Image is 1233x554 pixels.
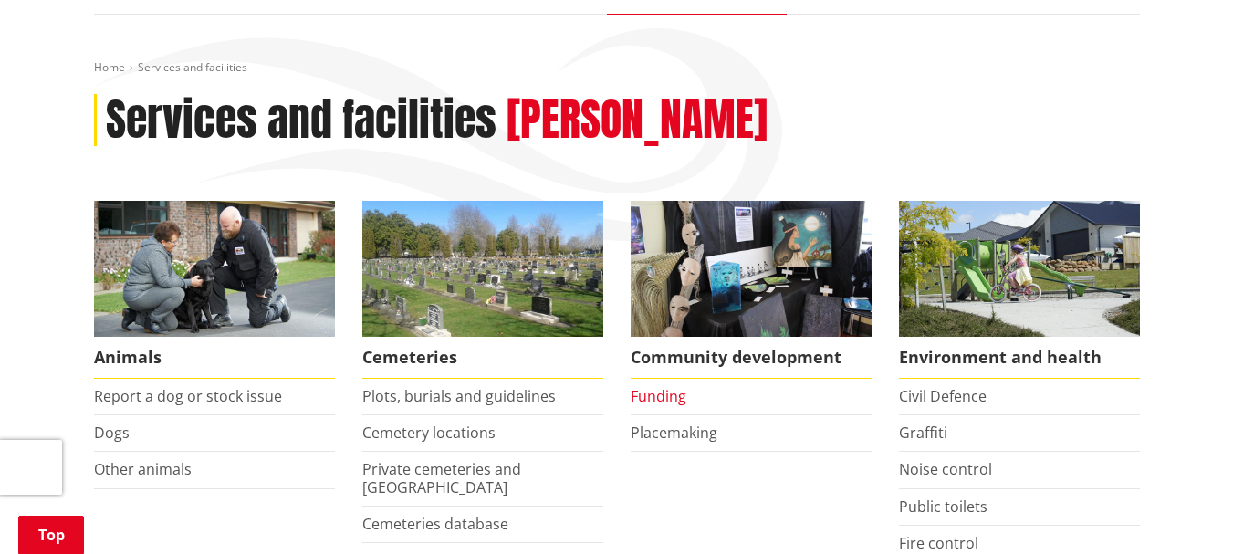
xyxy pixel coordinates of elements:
img: Matariki Travelling Suitcase Art Exhibition [631,201,872,337]
a: Noise control [899,459,992,479]
a: Dogs [94,423,130,443]
a: Public toilets [899,497,987,517]
nav: breadcrumb [94,60,1140,76]
span: Services and facilities [138,59,247,75]
a: Top [18,516,84,554]
a: Home [94,59,125,75]
a: Plots, burials and guidelines [362,386,556,406]
a: Cemetery locations [362,423,496,443]
img: Huntly Cemetery [362,201,603,337]
a: Waikato District Council Animal Control team Animals [94,201,335,379]
img: Animal Control [94,201,335,337]
a: Report a dog or stock issue [94,386,282,406]
img: New housing in Pokeno [899,201,1140,337]
span: Community development [631,337,872,379]
span: Environment and health [899,337,1140,379]
a: Huntly Cemetery Cemeteries [362,201,603,379]
a: Private cemeteries and [GEOGRAPHIC_DATA] [362,459,521,497]
span: Cemeteries [362,337,603,379]
a: Funding [631,386,686,406]
a: Cemeteries database [362,514,508,534]
span: Animals [94,337,335,379]
h1: Services and facilities [106,94,496,147]
a: Graffiti [899,423,947,443]
a: Civil Defence [899,386,987,406]
a: Matariki Travelling Suitcase Art Exhibition Community development [631,201,872,379]
iframe: Messenger Launcher [1149,477,1215,543]
a: Other animals [94,459,192,479]
h2: [PERSON_NAME] [507,94,768,147]
a: Placemaking [631,423,717,443]
a: New housing in Pokeno Environment and health [899,201,1140,379]
a: Fire control [899,533,978,553]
